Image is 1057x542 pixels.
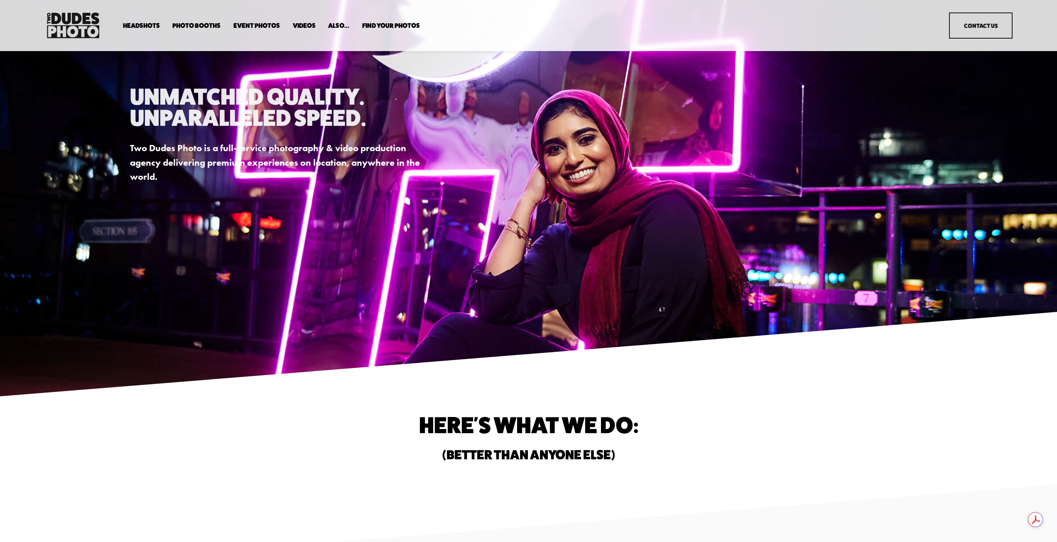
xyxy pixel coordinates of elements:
[123,22,160,29] a: folder dropdown
[362,22,420,29] span: Find Your Photos
[44,10,102,40] img: Two Dudes Photo | Headshots, Portraits &amp; Photo Booths
[172,22,221,29] a: folder dropdown
[172,22,221,29] span: Photo Booths
[230,414,828,435] h1: Here's What We do:
[328,22,349,29] a: folder dropdown
[130,142,422,182] strong: Two Dudes Photo is a full-service photography & video production agency delivering premium experi...
[123,22,160,29] span: Headshots
[233,22,280,29] a: Event Photos
[293,22,316,29] a: Videos
[130,86,426,128] h1: Unmatched Quality. Unparalleled Speed.
[230,449,828,461] h2: (Better than anyone else)
[362,22,420,29] a: folder dropdown
[949,12,1013,39] a: Contact Us
[328,22,349,29] span: Also...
